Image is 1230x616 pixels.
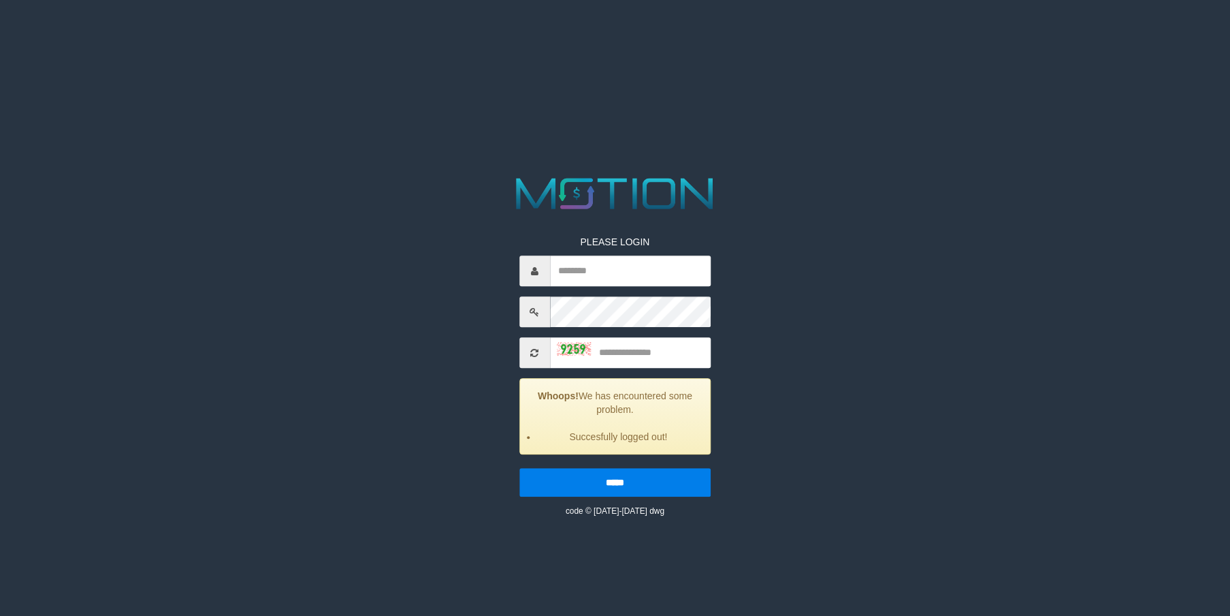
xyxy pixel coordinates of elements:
[519,378,711,455] div: We has encountered some problem.
[507,172,722,215] img: MOTION_logo.png
[537,430,700,444] li: Succesfully logged out!
[519,235,711,249] p: PLEASE LOGIN
[566,506,664,516] small: code © [DATE]-[DATE] dwg
[557,342,591,356] img: captcha
[538,390,579,401] strong: Whoops!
